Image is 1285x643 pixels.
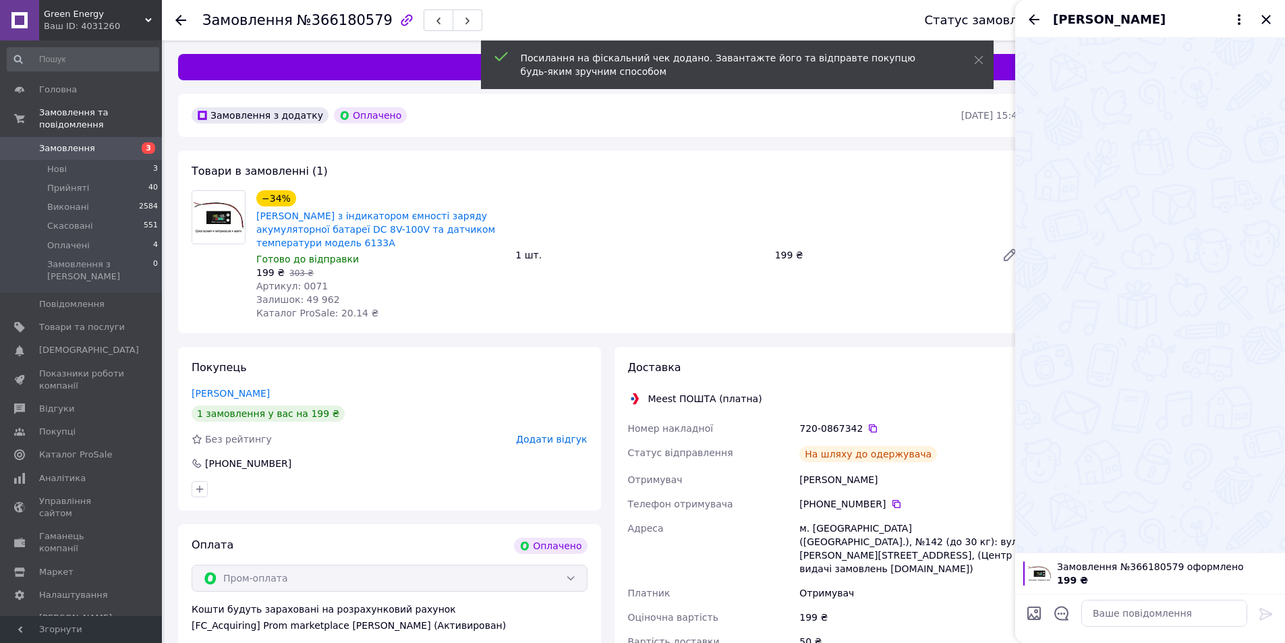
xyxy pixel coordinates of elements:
[961,110,1023,121] time: [DATE] 15:49
[256,294,340,305] span: Залишок: 49 962
[770,246,991,264] div: 199 ₴
[628,612,718,623] span: Оціночна вартість
[39,426,76,438] span: Покупці
[628,423,714,434] span: Номер накладної
[39,84,77,96] span: Головна
[39,530,125,555] span: Гаманець компанії
[39,472,86,484] span: Аналітика
[47,201,89,213] span: Виконані
[39,368,125,392] span: Показники роботи компанії
[47,182,89,194] span: Прийняті
[139,201,158,213] span: 2584
[797,516,1026,581] div: м. [GEOGRAPHIC_DATA] ([GEOGRAPHIC_DATA].), №142 (до 30 кг): вул. [PERSON_NAME][STREET_ADDRESS], (...
[7,47,159,72] input: Пошук
[39,449,112,461] span: Каталог ProSale
[628,588,670,598] span: Платник
[256,190,296,206] div: −34%
[628,474,683,485] span: Отримувач
[799,446,937,462] div: На шляху до одержувача
[628,447,733,458] span: Статус відправлення
[521,51,940,78] div: Посилання на фіскальний чек додано. Завантажте його та відправте покупцю будь-яким зручним способом
[256,281,328,291] span: Артикул: 0071
[797,581,1026,605] div: Отримувач
[289,269,314,278] span: 303 ₴
[1053,11,1166,28] span: [PERSON_NAME]
[192,361,247,374] span: Покупець
[153,258,158,283] span: 0
[297,12,393,28] span: №366180579
[1026,11,1042,28] button: Назад
[153,163,158,175] span: 3
[192,538,233,551] span: Оплата
[628,361,681,374] span: Доставка
[192,388,270,399] a: [PERSON_NAME]
[39,298,105,310] span: Повідомлення
[256,211,495,248] a: [PERSON_NAME] з індикатором ємності заряду акумуляторної батареї DC 8V-100V та датчиком температу...
[39,589,108,601] span: Налаштування
[47,240,90,252] span: Оплачені
[204,457,293,470] div: [PHONE_NUMBER]
[256,267,285,278] span: 199 ₴
[1258,11,1274,28] button: Закрити
[628,499,733,509] span: Телефон отримувача
[39,107,162,131] span: Замовлення та повідомлення
[645,392,766,406] div: Meest ПОШТА (платна)
[39,403,74,415] span: Відгуки
[44,8,145,20] span: Green Energy
[39,321,125,333] span: Товари та послуги
[47,220,93,232] span: Скасовані
[142,142,155,154] span: 3
[334,107,407,123] div: Оплачено
[39,344,139,356] span: [DEMOGRAPHIC_DATA]
[510,246,769,264] div: 1 шт.
[192,165,328,177] span: Товари в замовленні (1)
[628,523,664,534] span: Адреса
[797,468,1026,492] div: [PERSON_NAME]
[799,497,1023,511] div: [PHONE_NUMBER]
[1053,11,1247,28] button: [PERSON_NAME]
[202,12,293,28] span: Замовлення
[1053,605,1070,622] button: Відкрити шаблони відповідей
[44,20,162,32] div: Ваш ID: 4031260
[205,434,272,445] span: Без рейтингу
[1057,575,1088,586] span: 199 ₴
[39,566,74,578] span: Маркет
[797,605,1026,630] div: 199 ₴
[144,220,158,232] span: 551
[1057,560,1277,574] span: Замовлення №366180579 оформлено
[39,495,125,520] span: Управління сайтом
[192,406,345,422] div: 1 замовлення у вас на 199 ₴
[799,422,1023,435] div: 720-0867342
[47,258,153,283] span: Замовлення з [PERSON_NAME]
[256,308,378,318] span: Каталог ProSale: 20.14 ₴
[192,603,588,632] div: Кошти будуть зараховані на розрахунковий рахунок
[192,107,329,123] div: Замовлення з додатку
[153,240,158,252] span: 4
[516,434,587,445] span: Додати відгук
[192,619,588,632] div: [FC_Acquiring] Prom marketplace [PERSON_NAME] (Активирован)
[514,538,587,554] div: Оплачено
[47,163,67,175] span: Нові
[1027,561,1052,586] img: 6446237040_w100_h100_voltmetr-s-indikatorom.jpg
[175,13,186,27] div: Повернутися назад
[148,182,158,194] span: 40
[256,254,359,264] span: Готово до відправки
[192,192,245,243] img: Вольтметр з індикатором ємності заряду акумуляторної батареї DC 8V-100V та датчиком температури м...
[996,242,1023,269] a: Редагувати
[924,13,1048,27] div: Статус замовлення
[39,142,95,155] span: Замовлення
